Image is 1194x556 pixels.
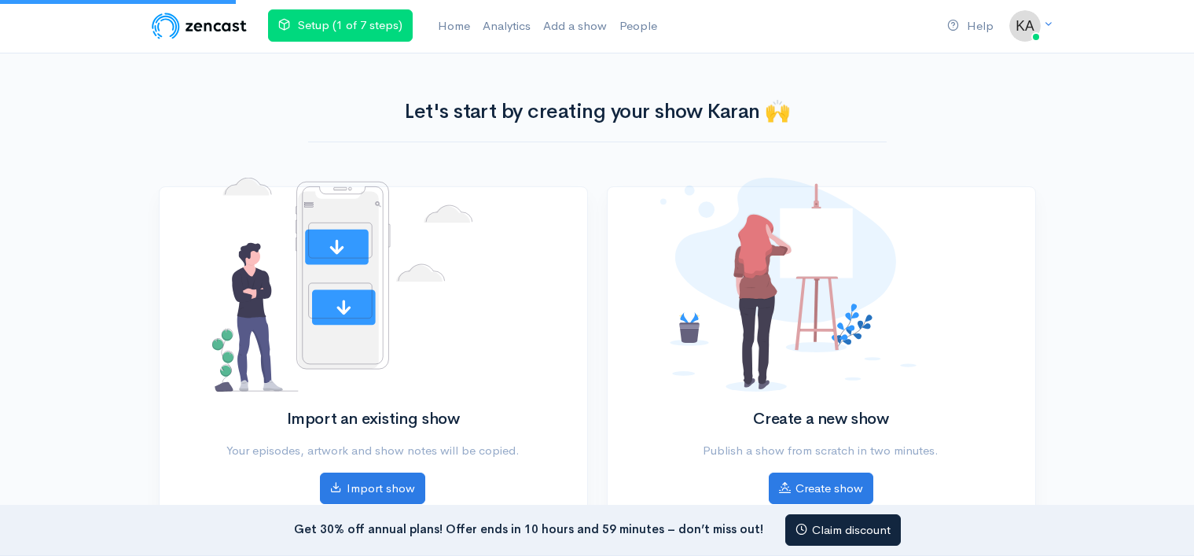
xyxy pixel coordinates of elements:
[212,178,473,392] img: No shows added
[212,442,534,460] p: Your episodes, artwork and show notes will be copied.
[294,521,763,536] strong: Get 30% off annual plans! Offer ends in 10 hours and 59 minutes – don’t miss out!
[149,10,249,42] img: ZenCast Logo
[537,9,613,43] a: Add a show
[785,514,901,547] a: Claim discount
[769,473,873,505] a: Create show
[476,9,537,43] a: Analytics
[660,442,982,460] p: Publish a show from scratch in two minutes.
[941,9,1000,43] a: Help
[432,9,476,43] a: Home
[1009,10,1041,42] img: ...
[613,9,663,43] a: People
[660,178,917,392] img: No shows added
[212,411,534,428] h2: Import an existing show
[320,473,425,505] a: Import show
[308,101,887,123] h1: Let's start by creating your show Karan 🙌
[268,9,413,42] a: Setup (1 of 7 steps)
[660,411,982,428] h2: Create a new show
